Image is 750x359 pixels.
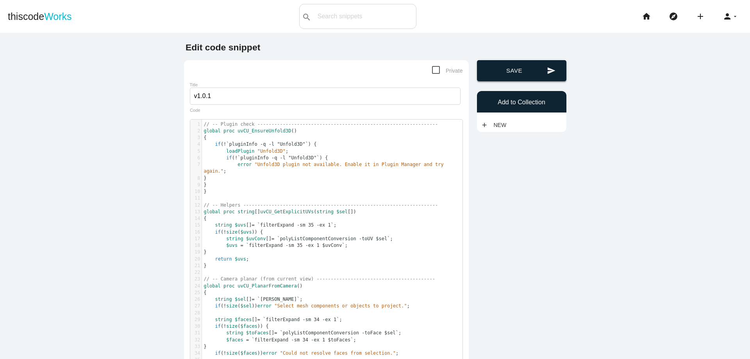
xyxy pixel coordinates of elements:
[240,350,257,356] span: $faces
[204,276,435,282] span: // -- Camera planar (from current view) ------------------------------------------
[237,209,254,214] span: string
[317,209,334,214] span: string
[215,350,220,356] span: if
[204,303,410,309] span: ( ( )) ;
[223,323,226,329] span: !
[314,8,416,25] input: Search snippets
[190,222,202,229] div: 15
[235,296,246,302] span: $sel
[235,317,252,322] span: $faces
[190,242,202,249] div: 18
[190,182,202,188] div: 9
[215,141,220,147] span: if
[432,66,463,76] span: Private
[190,121,202,128] div: 1
[252,222,254,228] span: =
[215,229,220,235] span: if
[204,209,221,214] span: global
[257,303,271,309] span: error
[277,236,390,241] span: `polyListComponentConversion -toUV $sel`
[190,350,202,357] div: 34
[204,155,328,161] span: ( ) {
[257,317,260,322] span: =
[263,317,339,322] span: `filterExpand -sm 34 -ex 1`
[226,330,243,336] span: string
[204,216,207,221] span: {
[240,303,252,309] span: $sel
[204,296,303,302] span: [] ;
[246,243,345,248] span: `filterExpand -sm 35 -ex 1 $uvConv`
[223,128,235,134] span: proc
[204,344,207,349] span: }
[190,263,202,269] div: 21
[226,243,237,248] span: $uvs
[215,256,232,262] span: return
[226,350,237,356] span: size
[190,229,202,236] div: 16
[215,296,232,302] span: string
[237,283,297,289] span: uvCU_PlanarFromCamera
[204,202,438,208] span: // -- Helpers ---------------------------------------------------------------------
[246,337,249,343] span: =
[215,317,232,322] span: string
[263,350,277,356] span: error
[190,289,202,296] div: 25
[477,60,566,81] button: sendSave
[240,229,252,235] span: $uvs
[246,330,269,336] span: $toFaces
[204,256,249,262] span: ;
[271,236,274,241] span: =
[204,128,221,134] span: global
[190,256,202,263] div: 20
[204,350,399,356] span: ( ( )) ;
[190,161,202,168] div: 7
[226,337,243,343] span: $faces
[226,141,308,147] span: `pluginInfo -q -l "Unfold3D"`
[732,4,738,29] i: arrow_drop_down
[204,236,393,241] span: [] ;
[642,4,651,29] i: home
[252,337,353,343] span: `filterExpand -sm 34 -ex 1 $toFaces`
[240,323,257,329] span: $faces
[204,263,207,268] span: }
[280,350,396,356] span: "Could not resolve faces from selection."
[696,4,705,29] i: add
[190,303,202,309] div: 27
[204,317,342,322] span: [] ;
[190,269,202,276] div: 22
[547,60,555,81] i: send
[204,290,207,295] span: {
[223,229,226,235] span: !
[190,323,202,330] div: 30
[190,134,202,141] div: 3
[190,141,202,148] div: 4
[215,323,220,329] span: if
[8,4,72,29] a: thiscodeWorks
[204,162,446,174] span: ;
[204,330,402,336] span: [] ;
[204,283,303,289] span: ()
[226,155,232,161] span: if
[302,5,311,30] i: search
[204,141,317,147] span: ( ) {
[204,162,446,174] span: "Unfold3D plugin not available. Enable it in Plugin Manager and try again."
[190,82,198,87] label: Title
[336,209,348,214] span: $sel
[186,42,260,52] b: Edit code snippet
[223,141,226,147] span: !
[257,148,286,154] span: "Unfold3D"
[235,256,246,262] span: $uvs
[190,330,202,336] div: 31
[204,323,269,329] span: ( ( )) {
[204,128,297,134] span: ()
[215,303,220,309] span: if
[226,323,237,329] span: size
[252,296,254,302] span: =
[190,195,202,202] div: 11
[246,236,266,241] span: $uvConv
[215,222,232,228] span: string
[260,209,314,214] span: uvCU_GetExplicitUVs
[190,108,200,113] label: Code
[190,128,202,134] div: 2
[235,222,246,228] span: $uvs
